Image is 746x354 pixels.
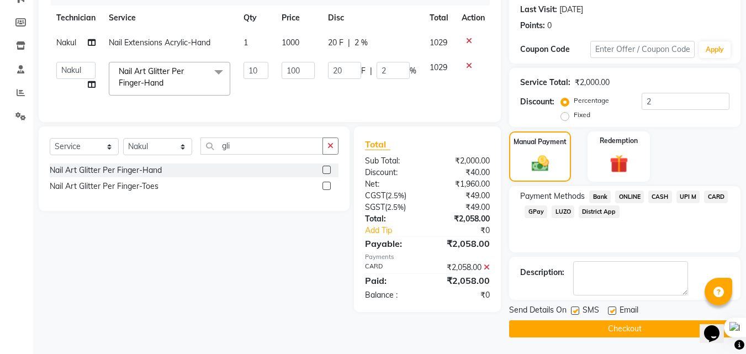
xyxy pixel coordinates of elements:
[321,6,423,30] th: Disc
[427,155,498,167] div: ₹2,000.00
[589,191,611,203] span: Bank
[509,304,567,318] span: Send Details On
[520,20,545,31] div: Points:
[348,37,350,49] span: |
[200,138,323,155] input: Search or Scan
[387,203,404,212] span: 2.5%
[365,191,385,200] span: CGST
[547,20,552,31] div: 0
[109,38,210,47] span: Nail Extensions Acrylic-Hand
[370,65,372,77] span: |
[552,205,574,218] span: LUZO
[237,6,275,30] th: Qty
[102,6,237,30] th: Service
[427,213,498,225] div: ₹2,058.00
[440,225,499,236] div: ₹0
[50,181,158,192] div: Nail Art Glitter Per Finger-Toes
[526,154,554,173] img: _cash.svg
[574,96,609,105] label: Percentage
[520,96,554,108] div: Discount:
[575,77,610,88] div: ₹2,000.00
[430,38,447,47] span: 1029
[520,4,557,15] div: Last Visit:
[574,110,590,120] label: Fixed
[357,155,427,167] div: Sub Total:
[559,4,583,15] div: [DATE]
[427,178,498,190] div: ₹1,960.00
[427,190,498,202] div: ₹49.00
[583,304,599,318] span: SMS
[427,167,498,178] div: ₹40.00
[357,178,427,190] div: Net:
[328,37,343,49] span: 20 F
[427,262,498,273] div: ₹2,058.00
[357,289,427,301] div: Balance :
[620,304,638,318] span: Email
[410,65,416,77] span: %
[163,78,168,88] a: x
[357,274,427,287] div: Paid:
[514,137,567,147] label: Manual Payment
[282,38,299,47] span: 1000
[427,237,498,250] div: ₹2,058.00
[357,225,439,236] a: Add Tip
[50,165,162,176] div: Nail Art Glitter Per Finger-Hand
[50,6,102,30] th: Technician
[56,38,76,47] span: Nakul
[455,6,491,30] th: Action
[357,190,427,202] div: ( )
[119,66,184,88] span: Nail Art Glitter Per Finger-Hand
[427,274,498,287] div: ₹2,058.00
[520,44,590,55] div: Coupon Code
[676,191,700,203] span: UPI M
[525,205,547,218] span: GPay
[604,152,634,175] img: _gift.svg
[615,191,644,203] span: ONLINE
[355,37,368,49] span: 2 %
[357,213,427,225] div: Total:
[427,289,498,301] div: ₹0
[427,202,498,213] div: ₹49.00
[430,62,447,72] span: 1029
[520,77,570,88] div: Service Total:
[361,65,366,77] span: F
[365,139,390,150] span: Total
[509,320,740,337] button: Checkout
[590,41,695,58] input: Enter Offer / Coupon Code
[600,136,638,146] label: Redemption
[365,202,385,212] span: SGST
[357,237,427,250] div: Payable:
[423,6,455,30] th: Total
[357,262,427,273] div: CARD
[699,41,731,58] button: Apply
[244,38,248,47] span: 1
[365,252,490,262] div: Payments
[275,6,321,30] th: Price
[520,267,564,278] div: Description:
[579,205,620,218] span: District App
[388,191,404,200] span: 2.5%
[704,191,728,203] span: CARD
[700,310,735,343] iframe: chat widget
[357,167,427,178] div: Discount:
[357,202,427,213] div: ( )
[520,191,585,202] span: Payment Methods
[648,191,672,203] span: CASH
